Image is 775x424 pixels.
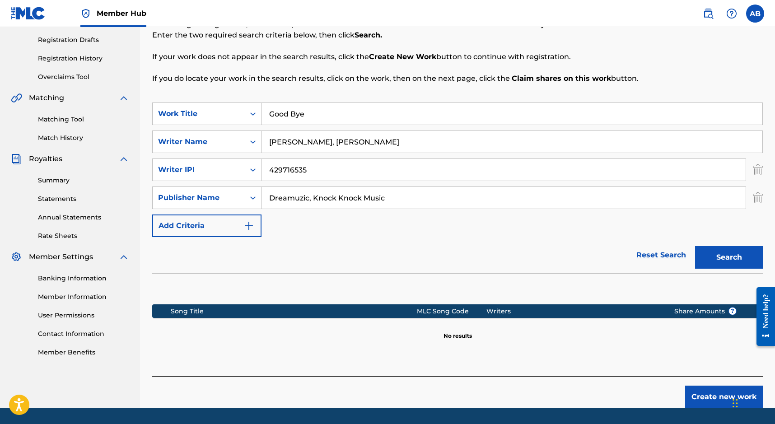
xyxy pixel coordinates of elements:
[750,280,775,354] iframe: Resource Center
[152,30,763,41] p: Enter the two required search criteria below, then click
[38,133,129,143] a: Match History
[486,307,660,316] div: Writers
[11,7,46,20] img: MLC Logo
[118,252,129,262] img: expand
[685,386,763,408] button: Create new work
[171,307,417,316] div: Song Title
[753,158,763,181] img: Delete Criterion
[723,5,741,23] div: Help
[726,8,737,19] img: help
[632,245,691,265] a: Reset Search
[355,31,382,39] strong: Search.
[38,35,129,45] a: Registration Drafts
[11,93,22,103] img: Matching
[38,72,129,82] a: Overclaims Tool
[29,252,93,262] span: Member Settings
[158,192,239,203] div: Publisher Name
[97,8,146,19] span: Member Hub
[746,5,764,23] div: User Menu
[38,115,129,124] a: Matching Tool
[38,213,129,222] a: Annual Statements
[158,136,239,147] div: Writer Name
[730,381,775,424] iframe: Chat Widget
[29,93,64,103] span: Matching
[444,321,472,340] p: No results
[152,73,763,84] p: If you do locate your work in the search results, click on the work, then on the next page, click...
[417,307,486,316] div: MLC Song Code
[38,54,129,63] a: Registration History
[38,274,129,283] a: Banking Information
[38,231,129,241] a: Rate Sheets
[158,108,239,119] div: Work Title
[243,220,254,231] img: 9d2ae6d4665cec9f34b9.svg
[703,8,714,19] img: search
[118,154,129,164] img: expand
[11,252,22,262] img: Member Settings
[695,246,763,269] button: Search
[118,93,129,103] img: expand
[674,307,737,316] span: Share Amounts
[753,186,763,209] img: Delete Criterion
[158,164,239,175] div: Writer IPI
[733,390,738,417] div: Drag
[38,348,129,357] a: Member Benefits
[729,308,736,315] span: ?
[38,329,129,339] a: Contact Information
[38,292,129,302] a: Member Information
[512,74,611,83] strong: Claim shares on this work
[152,214,261,237] button: Add Criteria
[369,52,436,61] strong: Create New Work
[152,51,763,62] p: If your work does not appear in the search results, click the button to continue with registration.
[38,311,129,320] a: User Permissions
[38,176,129,185] a: Summary
[699,5,717,23] a: Public Search
[11,154,22,164] img: Royalties
[29,154,62,164] span: Royalties
[38,194,129,204] a: Statements
[152,103,763,273] form: Search Form
[80,8,91,19] img: Top Rightsholder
